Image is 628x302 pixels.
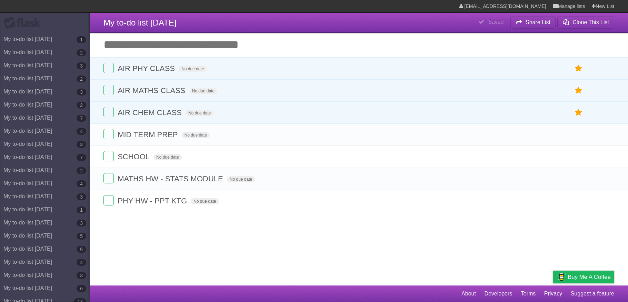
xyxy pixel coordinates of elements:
[118,64,177,73] span: AIR PHY CLASS
[77,49,86,56] b: 2
[3,17,45,29] div: Flask
[103,195,114,205] label: Done
[118,152,151,161] span: SCHOOL
[77,207,86,213] b: 1
[191,198,219,204] span: No due date
[118,108,183,117] span: AIR CHEM CLASS
[179,66,207,72] span: No due date
[77,220,86,226] b: 3
[103,173,114,183] label: Done
[77,102,86,109] b: 2
[557,16,614,29] button: Clone This List
[118,174,225,183] span: MATHS HW - STATS MODULE
[118,130,179,139] span: MID TERM PREP
[553,271,614,283] a: Buy me a coffee
[182,132,210,138] span: No due date
[77,62,86,69] b: 3
[484,287,512,300] a: Developers
[77,180,86,187] b: 4
[568,271,611,283] span: Buy me a coffee
[526,19,550,25] b: Share List
[77,89,86,95] b: 3
[153,154,181,160] span: No due date
[461,287,476,300] a: About
[488,19,504,25] b: Saved
[103,129,114,139] label: Done
[77,285,86,292] b: 6
[572,19,609,25] b: Clone This List
[186,110,213,116] span: No due date
[571,287,614,300] a: Suggest a feature
[77,36,86,43] b: 1
[572,107,585,118] label: Star task
[544,287,562,300] a: Privacy
[77,193,86,200] b: 3
[118,86,187,95] span: AIR MATHS CLASS
[103,151,114,161] label: Done
[572,85,585,96] label: Star task
[118,197,189,205] span: PHY HW - PPT KTG
[77,272,86,279] b: 3
[103,18,177,27] span: My to-do list [DATE]
[557,271,566,283] img: Buy me a coffee
[77,75,86,82] b: 2
[77,259,86,266] b: 4
[77,154,86,161] b: 7
[77,115,86,122] b: 7
[77,167,86,174] b: 2
[521,287,536,300] a: Terms
[103,107,114,117] label: Done
[189,88,217,94] span: No due date
[103,63,114,73] label: Done
[227,176,255,182] span: No due date
[77,246,86,253] b: 6
[77,128,86,135] b: 4
[510,16,556,29] button: Share List
[77,233,86,240] b: 5
[77,141,86,148] b: 3
[572,63,585,74] label: Star task
[103,85,114,95] label: Done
